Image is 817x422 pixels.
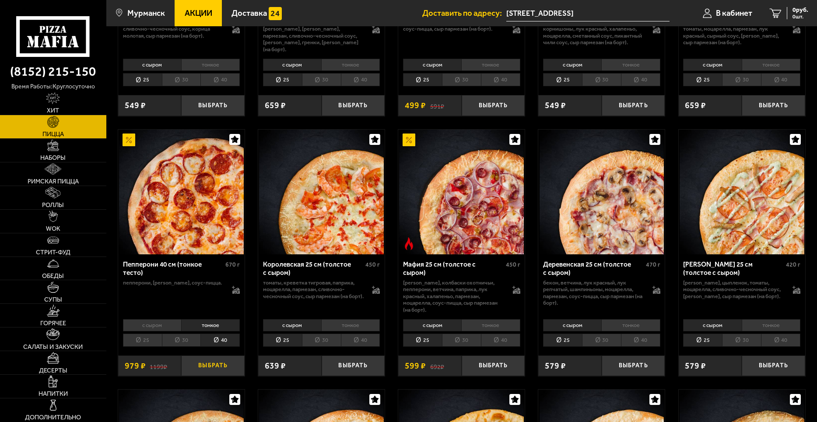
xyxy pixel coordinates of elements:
li: тонкое [321,319,380,331]
li: 40 [341,334,380,347]
li: 40 [481,73,520,87]
li: 30 [582,73,621,87]
li: 25 [263,73,302,87]
li: 40 [481,334,520,347]
li: 30 [582,334,621,347]
li: 30 [442,73,481,87]
li: 30 [302,334,341,347]
button: Выбрать [181,355,245,376]
a: Чикен Ранч 25 см (толстое с сыром) [679,130,805,254]
span: 579 ₽ [685,362,706,370]
img: Акционный [123,134,135,146]
li: 25 [263,334,302,347]
span: 549 ₽ [545,101,566,109]
div: Деревенская 25 см (толстое с сыром) [543,260,644,277]
img: 15daf4d41897b9f0e9f617042186c801.svg [269,7,281,20]
li: с сыром [403,319,461,331]
li: 25 [543,73,582,87]
span: WOK [46,225,60,232]
li: тонкое [181,319,240,331]
li: 25 [403,334,442,347]
li: 25 [543,334,582,347]
img: Пепперони 40 см (тонкое тесто) [119,130,244,254]
span: Мурманск [127,9,165,18]
span: Акции [185,9,212,18]
li: 40 [621,334,660,347]
li: 25 [683,334,722,347]
li: 25 [403,73,442,87]
li: 30 [162,73,201,87]
button: Выбрать [602,355,665,376]
span: Пицца [42,131,64,137]
p: сыр дорблю, моцарелла, груша, сливочно-чесночный соус, корица молотая, сыр пармезан (на борт). [123,19,224,39]
span: 670 г [225,261,240,268]
span: 579 ₽ [545,362,566,370]
span: 450 г [506,261,520,268]
li: 40 [621,73,660,87]
span: Обеды [42,273,64,279]
span: Стрит-фуд [36,249,70,255]
li: с сыром [403,59,461,71]
button: Выбрать [602,95,665,116]
a: Деревенская 25 см (толстое с сыром) [538,130,665,254]
span: 639 ₽ [265,362,286,370]
span: 470 г [646,261,660,268]
li: с сыром [683,59,741,71]
button: Выбрать [462,95,525,116]
a: АкционныйПепперони 40 см (тонкое тесто) [118,130,245,254]
button: Выбрать [181,95,245,116]
img: Акционный [403,134,415,146]
img: Острое блюдо [403,237,415,250]
img: Мафия 25 см (толстое с сыром) [399,130,524,254]
li: 30 [722,334,761,347]
li: 25 [123,73,162,87]
li: 30 [162,334,201,347]
li: тонкое [461,319,520,331]
div: Пепперони 40 см (тонкое тесто) [123,260,224,277]
p: [PERSON_NAME], цыпленок, томаты, моцарелла, сливочно-чесночный соус, [PERSON_NAME], сыр пармезан ... [683,279,784,300]
li: тонкое [742,59,800,71]
span: 0 шт. [792,14,808,19]
p: бекон, ветчина, лук красный, лук репчатый, шампиньоны, моцарелла, пармезан, соус-пицца, сыр парме... [543,279,644,306]
li: 25 [123,334,162,347]
p: говядина, [PERSON_NAME], халапеньо, томаты, моцарелла, пармезан, лук красный, сырный соус, [PERSO... [683,19,784,46]
li: тонкое [321,59,380,71]
button: Выбрать [322,355,385,376]
p: цыпленок, [PERSON_NAME], [PERSON_NAME], [PERSON_NAME], пармезан, сливочно-чесночный соус, [PERSON... [263,19,364,53]
li: с сыром [263,319,321,331]
li: тонкое [601,319,660,331]
li: тонкое [742,319,800,331]
span: 599 ₽ [405,362,426,370]
span: 549 ₽ [125,101,146,109]
span: Горячее [40,320,66,326]
li: 25 [683,73,722,87]
li: тонкое [601,59,660,71]
span: Доставить по адресу: [422,9,506,18]
li: с сыром [263,59,321,71]
li: 40 [200,73,240,87]
a: АкционныйОстрое блюдоМафия 25 см (толстое с сыром) [398,130,525,254]
button: Выбрать [462,355,525,376]
p: пепперони, [PERSON_NAME], соус-пицца. [123,279,224,286]
li: 40 [761,73,800,87]
li: с сыром [543,319,601,331]
input: Ваш адрес доставки [506,5,670,21]
a: Королевская 25 см (толстое с сыром) [258,130,385,254]
span: 659 ₽ [265,101,286,109]
span: Римская пицца [28,178,79,184]
span: 0 руб. [792,7,808,13]
span: 499 ₽ [405,101,426,109]
li: тонкое [181,59,240,71]
button: Выбрать [742,355,805,376]
s: 591 ₽ [430,101,444,109]
span: Напитки [39,390,68,397]
span: Дополнительно [25,414,81,420]
span: Доставка [231,9,267,18]
li: тонкое [461,59,520,71]
li: 30 [442,334,481,347]
span: Мурманск, улица Полярные Зори 9 , подъезд 2 [506,5,670,21]
img: Деревенская 25 см (толстое с сыром) [540,130,664,254]
li: 40 [761,334,800,347]
div: [PERSON_NAME] 25 см (толстое с сыром) [683,260,784,277]
p: цыпленок копченый, паприка, корнишоны, лук красный, халапеньо, моцарелла, сметанный соус, пикантн... [543,19,644,46]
